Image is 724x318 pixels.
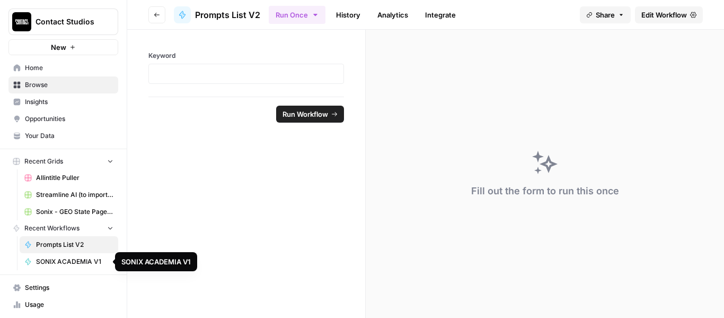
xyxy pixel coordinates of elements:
span: Settings [25,283,113,293]
a: Prompts List V2 [20,236,118,253]
a: Prompts List V2 [174,6,260,23]
span: Browse [25,80,113,90]
button: Recent Grids [8,153,118,169]
span: Run Workflow [282,109,328,119]
span: Contact Studios [36,16,100,27]
span: Opportunities [25,114,113,124]
a: Sonix - GEO State Pages Grid [20,203,118,220]
span: Allintitle Puller [36,173,113,183]
span: Sonix - GEO State Pages Grid [36,207,113,217]
button: Share [580,6,631,23]
a: Usage [8,296,118,313]
span: Streamline AI (to import) - Streamline AI Import.csv [36,190,113,200]
span: Recent Workflows [24,224,80,233]
a: Streamline AI (to import) - Streamline AI Import.csv [20,186,118,203]
span: Prompts List V2 [195,8,260,21]
button: Run Once [269,6,325,24]
a: Integrate [419,6,462,23]
span: Home [25,63,113,73]
a: Home [8,59,118,76]
a: Analytics [371,6,414,23]
span: Recent Grids [24,157,63,166]
button: Recent Workflows [8,220,118,236]
button: Run Workflow [276,106,344,123]
span: Edit Workflow [641,10,687,20]
span: SONIX ACADEMIA V1 [36,257,113,267]
div: Fill out the form to run this once [471,184,619,199]
span: Insights [25,97,113,107]
a: Settings [8,279,118,296]
span: Your Data [25,131,113,141]
span: Share [596,10,615,20]
a: Browse [8,76,118,93]
span: Usage [25,300,113,310]
a: Allintitle Puller [20,169,118,186]
button: New [8,39,118,55]
button: Workspace: Contact Studios [8,8,118,35]
a: SONIX ACADEMIA V1 [20,253,118,270]
img: Contact Studios Logo [12,12,31,31]
a: Edit Workflow [635,6,703,23]
a: Your Data [8,127,118,144]
label: Keyword [148,51,344,61]
a: History [330,6,367,23]
span: New [51,42,66,53]
a: Insights [8,93,118,110]
a: Opportunities [8,110,118,127]
span: Prompts List V2 [36,240,113,250]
